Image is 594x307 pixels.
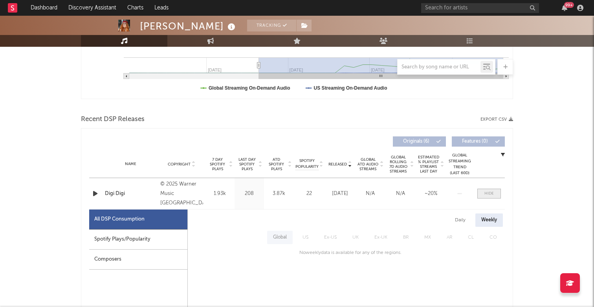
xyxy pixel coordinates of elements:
span: ATD Spotify Plays [266,157,287,171]
div: [DATE] [327,190,353,198]
div: 22 [295,190,323,198]
span: Estimated % Playlist Streams Last Day [418,155,439,174]
div: [PERSON_NAME] [140,20,237,33]
input: Search by song name or URL [398,64,480,70]
div: 1.93k [207,190,233,198]
div: Composers [89,250,187,270]
div: Name [105,161,156,167]
span: Copyright [168,162,191,167]
span: Spotify Popularity [295,158,319,170]
button: 99+ [562,5,567,11]
div: ~ 20 % [418,190,444,198]
div: Daily [449,213,471,227]
div: Spotify Plays/Popularity [89,230,187,250]
span: Global Rolling 7D Audio Streams [387,155,409,174]
div: © 2025 Warner Music [GEOGRAPHIC_DATA] [160,180,203,208]
div: 3.87k [266,190,291,198]
div: N/A [357,190,383,198]
div: Weekly [475,213,503,227]
span: Originals ( 6 ) [398,139,434,144]
span: Released [328,162,347,167]
div: All DSP Consumption [89,210,187,230]
div: No weekly data is available for any of the regions. [291,248,401,257]
text: US Streaming On-Demand Audio [314,85,387,91]
button: Originals(6) [393,136,446,147]
div: All DSP Consumption [94,215,145,224]
button: Tracking [247,20,296,31]
span: Recent DSP Releases [81,115,145,124]
div: N/A [387,190,414,198]
div: 99 + [564,2,574,8]
button: Export CSV [480,117,513,122]
span: Features ( 0 ) [457,139,493,144]
button: Features(0) [452,136,505,147]
span: Global ATD Audio Streams [357,157,379,171]
text: Global Streaming On-Demand Audio [209,85,290,91]
div: Global Streaming Trend (Last 60D) [448,153,471,176]
div: 208 [236,190,262,198]
a: Digi Digi [105,190,156,198]
span: 7 Day Spotify Plays [207,157,228,171]
span: Last Day Spotify Plays [236,157,257,171]
input: Search for artists [421,3,539,13]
